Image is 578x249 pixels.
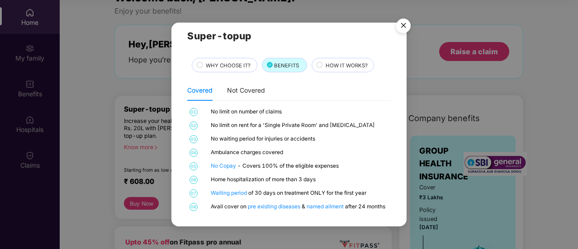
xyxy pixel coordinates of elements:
[307,203,345,210] a: named ailment
[206,61,251,70] span: WHY CHOOSE IT?
[190,149,198,157] span: 04
[211,190,248,196] a: Waiting period
[190,122,198,130] span: 02
[211,108,389,116] div: No limit on number of claims
[190,189,198,197] span: 07
[190,135,198,143] span: 03
[187,85,213,95] div: Covered
[274,61,299,70] span: BENEFITS
[211,203,389,211] div: Avail cover on & after 24 months
[190,162,198,170] span: 05
[187,28,391,43] h2: Super-topup
[190,176,198,184] span: 06
[211,135,389,143] div: No waiting period for injuries or accidents
[227,85,265,95] div: Not Covered
[211,189,389,197] div: of 30 days on treatment ONLY for the first year
[326,61,368,70] span: HOW IT WORKS?
[211,162,389,170] div: - Covers 100% of the eligible expenses
[391,14,416,40] img: svg+xml;base64,PHN2ZyB4bWxucz0iaHR0cDovL3d3dy53My5vcmcvMjAwMC9zdmciIHdpZHRoPSI1NiIgaGVpZ2h0PSI1Ni...
[211,176,389,184] div: Home hospitalization of more than 3 days
[248,203,302,210] a: pre existing diseases
[211,122,389,130] div: No limit on rent for a 'Single Private Room' and [MEDICAL_DATA]
[190,108,198,116] span: 01
[211,163,237,169] a: No Copay
[211,149,389,157] div: Ambulance charges covered
[190,203,198,211] span: 08
[391,14,415,38] button: Close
